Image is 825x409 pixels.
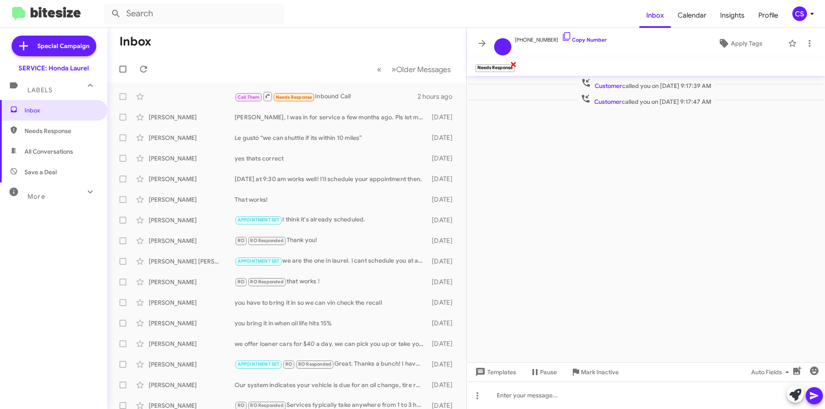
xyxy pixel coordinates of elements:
[752,3,785,28] a: Profile
[149,381,235,389] div: [PERSON_NAME]
[428,339,459,348] div: [DATE]
[235,339,428,348] div: we offer loaner cars for $40 a day. we can pick you up or take you home if your vehicle is here a...
[24,106,98,115] span: Inbox
[428,298,459,307] div: [DATE]
[428,257,459,266] div: [DATE]
[149,360,235,369] div: [PERSON_NAME]
[250,403,283,408] span: RO Responded
[428,278,459,286] div: [DATE]
[523,364,564,380] button: Pause
[428,154,459,163] div: [DATE]
[238,361,280,367] span: APPOINTMENT SET
[27,193,45,200] span: More
[428,175,459,183] div: [DATE]
[24,127,98,135] span: Needs Response
[149,216,235,224] div: [PERSON_NAME]
[149,113,235,121] div: [PERSON_NAME]
[235,381,428,389] div: Our system indicates your vehicle is due for an oil change, tire rotation, brake inspection, and ...
[785,6,816,21] button: CS
[581,364,619,380] span: Mark Inactive
[744,364,799,380] button: Auto Fields
[235,154,428,163] div: yes thats correct
[235,133,428,142] div: Le gustó “we can shuttle if its within 10 miles”
[235,236,428,245] div: Thank you!
[235,195,428,204] div: That works!
[396,65,451,74] span: Older Messages
[639,3,671,28] a: Inbox
[428,133,459,142] div: [DATE]
[386,61,456,78] button: Next
[428,319,459,327] div: [DATE]
[238,279,244,285] span: RO
[119,35,151,48] h1: Inbox
[671,3,713,28] a: Calendar
[149,339,235,348] div: [PERSON_NAME]
[540,364,557,380] span: Pause
[238,217,280,223] span: APPOINTMENT SET
[577,78,715,90] span: called you on [DATE] 9:17:39 AM
[595,82,622,90] span: Customer
[235,359,428,369] div: Great. Thanks a bunch! I have it on my calendar and will see you all then.
[731,36,762,51] span: Apply Tags
[235,91,418,102] div: Inbound Call
[149,195,235,204] div: [PERSON_NAME]
[149,257,235,266] div: [PERSON_NAME] [PERSON_NAME]
[428,195,459,204] div: [DATE]
[372,61,456,78] nav: Page navigation example
[238,258,280,264] span: APPOINTMENT SET
[104,3,284,24] input: Search
[149,236,235,245] div: [PERSON_NAME]
[594,98,622,106] span: Customer
[276,94,312,100] span: Needs Response
[474,364,516,380] span: Templates
[238,94,260,100] span: Call Them
[24,168,57,176] span: Save a Deal
[428,360,459,369] div: [DATE]
[250,279,283,285] span: RO Responded
[149,175,235,183] div: [PERSON_NAME]
[467,364,523,380] button: Templates
[18,64,89,73] div: SERVICE: Honda Laurel
[37,42,89,50] span: Special Campaign
[235,298,428,307] div: you have to bring it in so we can vin check the recall
[428,236,459,245] div: [DATE]
[515,31,607,44] span: [PHONE_NUMBER]
[298,361,331,367] span: RO Responded
[751,364,792,380] span: Auto Fields
[27,86,52,94] span: Labels
[418,92,459,101] div: 2 hours ago
[235,319,428,327] div: you bring it in when oil life hits 15%
[562,36,607,43] a: Copy Number
[24,147,73,156] span: All Conversations
[372,61,387,78] button: Previous
[792,6,807,21] div: CS
[235,175,428,183] div: [DATE] at 9:30 am works well! I'll schedule your appointment then.
[238,403,244,408] span: RO
[250,238,283,243] span: RO Responded
[428,381,459,389] div: [DATE]
[238,238,244,243] span: RO
[235,256,428,266] div: we are the one in laurel. i cant schedule you at a different dealership.
[235,215,428,225] div: I think it's already scheduled.
[149,154,235,163] div: [PERSON_NAME]
[564,364,626,380] button: Mark Inactive
[235,113,428,121] div: [PERSON_NAME], I was in for service a few months ago. Pls let me know what type of service I need...
[510,59,517,69] span: ×
[149,319,235,327] div: [PERSON_NAME]
[391,64,396,75] span: »
[149,133,235,142] div: [PERSON_NAME]
[149,278,235,286] div: [PERSON_NAME]
[149,298,235,307] div: [PERSON_NAME]
[713,3,752,28] a: Insights
[428,113,459,121] div: [DATE]
[12,36,96,56] a: Special Campaign
[377,64,382,75] span: «
[235,277,428,287] div: that works !
[475,64,515,72] small: Needs Response
[285,361,292,367] span: RO
[696,36,784,51] button: Apply Tags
